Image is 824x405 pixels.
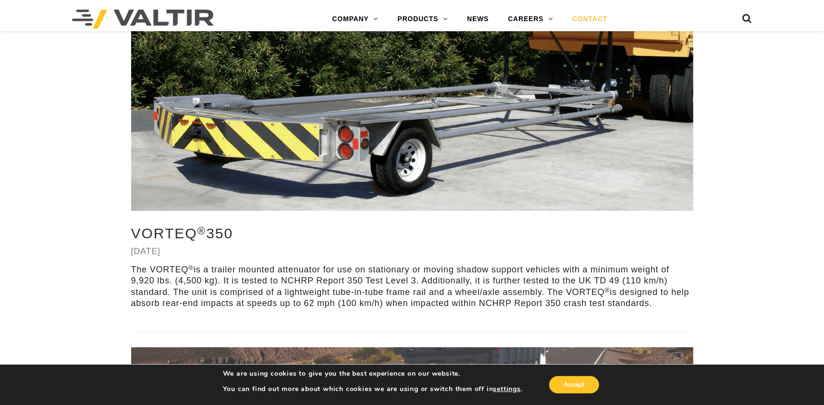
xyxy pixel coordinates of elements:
sup: ® [605,287,610,294]
button: Accept [549,376,599,393]
a: [DATE] [131,246,160,256]
p: You can find out more about which cookies we are using or switch them off in . [223,385,523,393]
a: CAREERS [498,10,563,29]
p: The VORTEQ is a trailer mounted attenuator for use on stationary or moving shadow support vehicle... [131,264,693,309]
a: NEWS [457,10,498,29]
img: Valtir [72,10,214,29]
p: We are using cookies to give you the best experience on our website. [223,369,523,378]
a: PRODUCTS [388,10,457,29]
a: CONTACT [563,10,617,29]
sup: ® [188,264,194,271]
sup: ® [197,225,207,237]
a: COMPANY [322,10,388,29]
a: VORTEQ®350 [131,225,234,241]
button: settings [493,385,521,393]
